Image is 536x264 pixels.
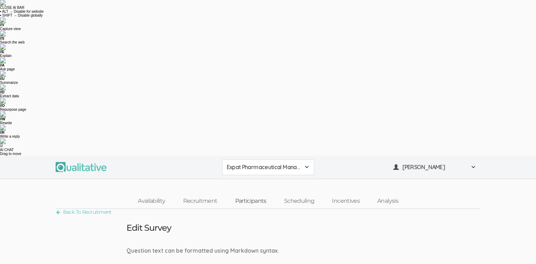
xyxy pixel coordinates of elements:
a: Back To Recruitment [56,207,112,217]
a: Analysis [368,194,407,209]
a: Participants [226,194,275,209]
h3: Edit Survey [126,223,171,233]
img: Qualitative [56,162,107,172]
span: [PERSON_NAME] [402,163,466,171]
a: Scheduling [275,194,323,209]
a: Recruitment [174,194,226,209]
a: Incentives [323,194,368,209]
div: Question text can be formatted using Markdown syntax. [121,247,415,255]
span: Expat Pharmaceutical Managers [227,163,300,171]
button: [PERSON_NAME] [389,159,481,175]
a: Availability [129,194,174,209]
button: Expat Pharmaceutical Managers [222,159,314,175]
